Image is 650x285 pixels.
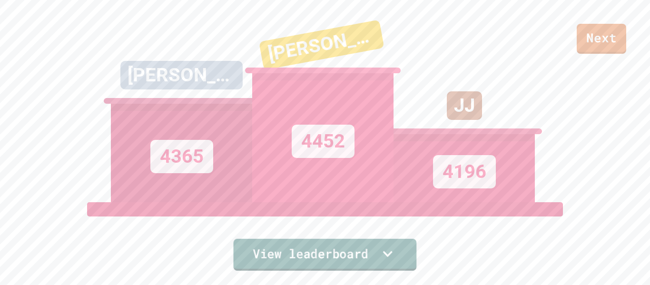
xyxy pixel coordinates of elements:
[577,24,626,54] a: Next
[447,91,482,120] div: JJ
[120,61,243,89] div: [PERSON_NAME]
[433,155,496,188] div: 4196
[150,140,213,173] div: 4365
[292,125,355,158] div: 4452
[234,239,417,271] a: View leaderboard
[259,20,384,70] div: [PERSON_NAME]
